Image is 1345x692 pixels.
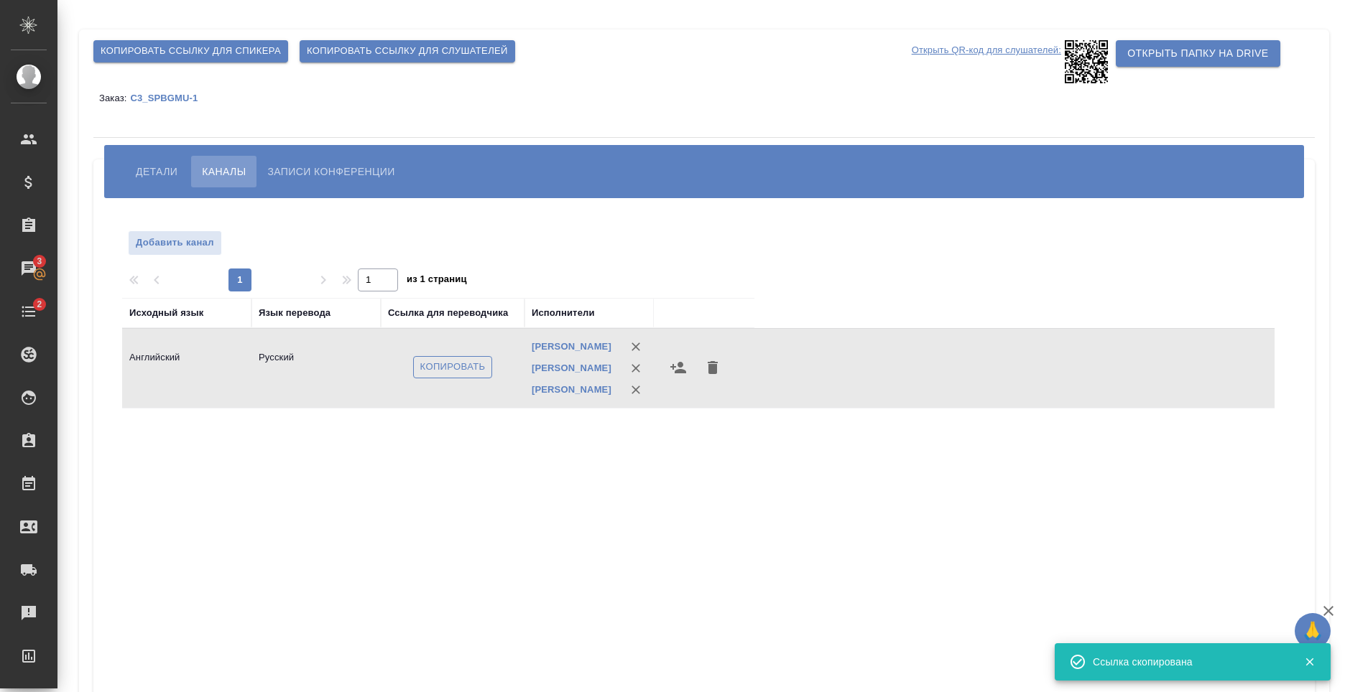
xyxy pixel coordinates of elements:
[1295,613,1331,649] button: 🙏
[136,235,214,251] span: Добавить канал
[912,40,1061,83] p: Открыть QR-код для слушателей:
[532,306,595,320] div: Исполнители
[532,384,611,395] a: [PERSON_NAME]
[129,306,203,320] div: Исходный язык
[267,163,394,180] span: Записи конференции
[307,43,508,60] span: Копировать ссылку для слушателей
[532,363,611,373] a: [PERSON_NAME]
[136,163,177,180] span: Детали
[4,294,54,329] a: 2
[695,350,730,385] button: Удалить канал
[625,336,647,357] button: Удалить
[1127,45,1268,62] span: Открыть папку на Drive
[420,359,486,375] span: Копировать
[251,343,381,393] td: Русский
[661,350,695,385] button: Назначить исполнителей
[122,343,251,393] td: Английский
[28,254,50,268] span: 3
[259,306,331,320] div: Язык перевода
[625,357,647,379] button: Удалить
[1116,40,1280,67] button: Открыть папку на Drive
[128,230,222,256] button: Добавить канал
[28,297,50,312] span: 2
[130,93,208,103] p: C3_SPBGMU-1
[130,92,208,103] a: C3_SPBGMU-1
[413,356,493,378] button: Копировать
[101,43,281,60] span: Копировать ссылку для спикера
[1093,655,1282,669] div: Ссылка скопирована
[407,271,467,291] span: из 1 страниц
[532,341,611,352] a: [PERSON_NAME]
[625,379,647,401] button: Удалить
[300,40,515,62] button: Копировать ссылку для слушателей
[388,306,508,320] div: Ссылка для переводчика
[4,251,54,286] a: 3
[99,93,130,103] p: Заказ:
[202,163,246,180] span: Каналы
[1295,655,1324,668] button: Закрыть
[1300,616,1325,646] span: 🙏
[93,40,288,62] button: Копировать ссылку для спикера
